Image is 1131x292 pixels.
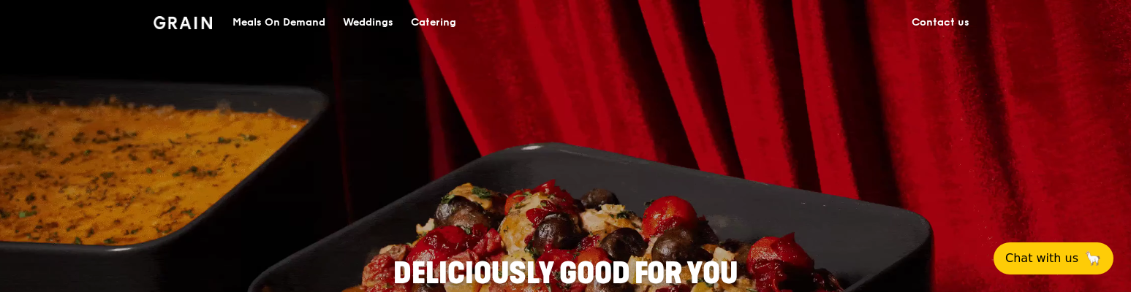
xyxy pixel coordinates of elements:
div: Weddings [343,1,393,45]
a: Weddings [334,1,402,45]
a: Catering [402,1,465,45]
span: 🦙 [1084,250,1102,267]
span: Chat with us [1005,250,1078,267]
a: Contact us [903,1,978,45]
span: Deliciously good for you [393,256,738,291]
img: Grain [154,16,213,29]
div: Meals On Demand [232,1,325,45]
button: Chat with us🦙 [994,242,1113,274]
div: Catering [411,1,456,45]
